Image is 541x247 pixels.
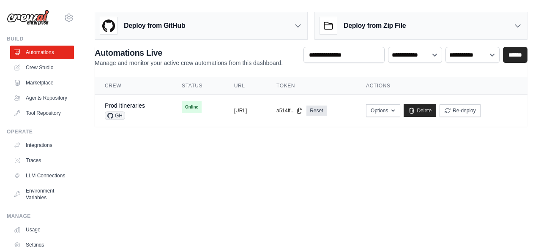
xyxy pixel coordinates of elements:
div: Build [7,35,74,42]
a: Environment Variables [10,184,74,204]
th: Status [172,77,224,95]
h2: Automations Live [95,47,283,59]
h3: Deploy from Zip File [344,21,406,31]
th: Crew [95,77,172,95]
h3: Deploy from GitHub [124,21,185,31]
button: Options [366,104,400,117]
div: Manage [7,213,74,220]
div: Operate [7,128,74,135]
a: Marketplace [10,76,74,90]
a: Crew Studio [10,61,74,74]
a: Automations [10,46,74,59]
th: URL [224,77,266,95]
a: Traces [10,154,74,167]
th: Token [266,77,356,95]
a: Agents Repository [10,91,74,105]
a: Delete [404,104,436,117]
span: Online [182,101,202,113]
a: LLM Connections [10,169,74,182]
a: Reset [306,106,326,116]
button: Re-deploy [440,104,481,117]
p: Manage and monitor your active crew automations from this dashboard. [95,59,283,67]
span: GH [105,111,125,120]
th: Actions [356,77,527,95]
a: Prod Itineraries [105,102,145,109]
a: Tool Repository [10,106,74,120]
iframe: Chat Widget [499,206,541,247]
a: Integrations [10,138,74,152]
img: Logo [7,10,49,26]
a: Usage [10,223,74,236]
img: GitHub Logo [100,17,117,34]
button: a514ff... [276,107,303,114]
